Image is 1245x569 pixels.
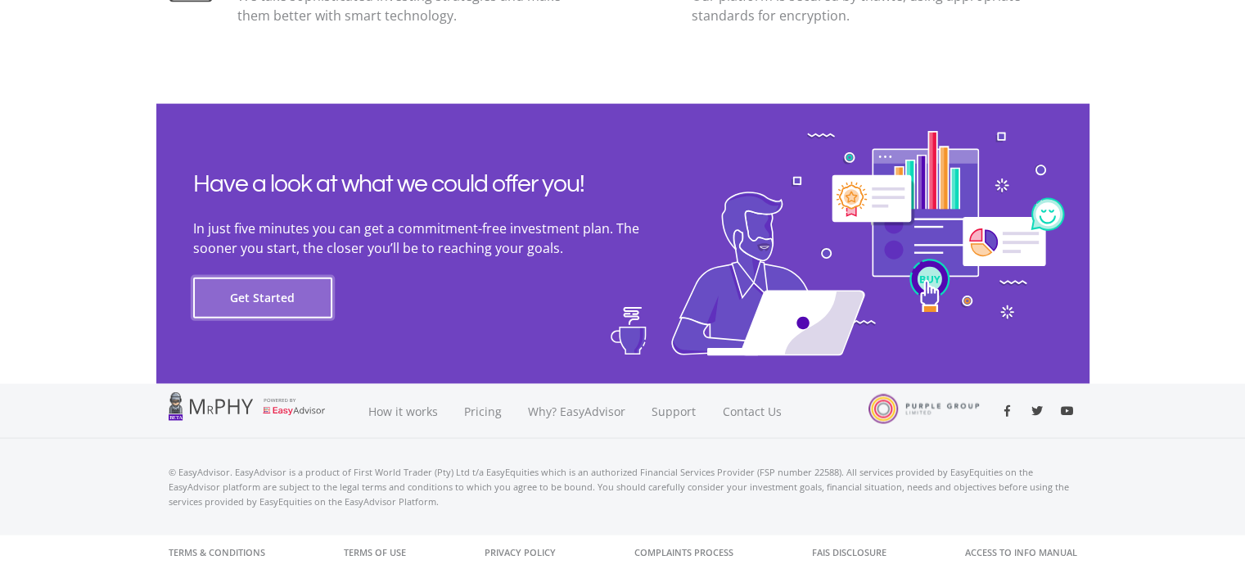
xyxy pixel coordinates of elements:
[193,219,684,258] p: In just five minutes you can get a commitment-free investment plan. The sooner you start, the clo...
[355,384,451,439] a: How it works
[193,278,332,318] button: Get Started
[515,384,638,439] a: Why? EasyAdvisor
[710,384,796,439] a: Contact Us
[193,169,684,199] h2: Have a look at what we could offer you!
[638,384,710,439] a: Support
[451,384,515,439] a: Pricing
[169,465,1077,509] p: © EasyAdvisor. EasyAdvisor is a product of First World Trader (Pty) Ltd t/a EasyEquities which is...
